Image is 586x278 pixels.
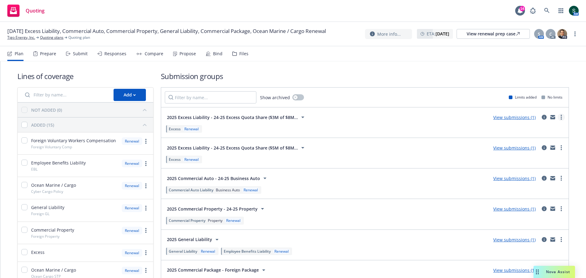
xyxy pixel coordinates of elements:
[40,51,56,56] div: Prepare
[167,114,298,121] span: 2025 Excess Liability - 24-25 Excess Quota Share ($3M of $8M...
[124,89,136,101] div: Add
[165,91,256,103] input: Filter by name...
[169,187,213,193] span: Commercial Auto Liability
[31,107,62,113] div: NOT ADDED (0)
[142,160,150,167] a: more
[31,105,150,115] button: NOT ADDED (0)
[142,249,150,256] a: more
[549,175,556,182] a: mail
[216,187,240,193] span: Business Auto
[224,249,271,254] span: Employee Benefits Liability
[31,120,150,130] button: ADDED (15)
[114,89,146,101] button: Add
[436,31,449,37] strong: [DATE]
[541,175,548,182] a: circleInformation
[31,137,116,144] span: Foreign Voluntary Workers Compensation
[200,249,216,254] div: Renewal
[7,27,326,35] span: [DATE] Excess Liability, Commercial Auto, Commercial Property, General Liability, Commercial Pack...
[31,160,86,166] span: Employee Benefits Liability
[169,126,181,132] span: Excess
[31,144,72,150] span: Foreign Voluntary Comp
[142,138,150,145] a: more
[142,227,150,234] a: more
[467,29,520,38] div: View renewal prep case
[31,189,63,194] span: Cyber Cargo Policy
[167,175,260,182] span: 2025 Commercial Auto - 24-25 Business Auto
[167,206,258,212] span: 2025 Commercial Property - 24-25 Property
[122,267,142,274] div: Renewal
[142,182,150,190] a: more
[549,31,552,37] span: C
[534,266,541,278] div: Drag to move
[122,227,142,234] div: Renewal
[549,205,556,212] a: mail
[31,211,49,216] span: Foreign GL
[161,71,569,81] h1: Submission groups
[493,237,536,243] a: View submissions (1)
[165,172,271,184] button: 2025 Commercial Auto - 24-25 Business Auto
[558,114,565,121] a: more
[31,167,38,172] span: EBL
[541,114,548,121] a: circleInformation
[122,137,142,145] div: Renewal
[142,267,150,274] a: more
[239,51,248,56] div: Files
[167,236,212,243] span: 2025 General Liability
[509,95,537,100] div: Limits added
[208,218,222,223] span: Property
[541,144,548,151] a: circleInformation
[73,51,88,56] div: Submit
[377,31,401,37] span: More info...
[142,204,150,212] a: more
[179,51,196,56] div: Propose
[68,35,90,40] span: Quoting plan
[15,51,24,56] div: Plan
[549,236,556,243] a: mail
[5,2,47,19] a: Quoting
[558,175,565,182] a: more
[457,29,530,39] a: View renewal prep case
[273,249,290,254] div: Renewal
[225,218,242,223] div: Renewal
[541,205,548,212] a: circleInformation
[183,157,200,162] div: Renewal
[165,142,309,154] button: 2025 Excess Liability - 24-25 Excess Quota Share ($5M of $8M...
[493,267,536,273] a: View submissions (1)
[549,144,556,151] a: mail
[242,187,259,193] div: Renewal
[21,89,110,101] input: Filter by name...
[493,145,536,151] a: View submissions (1)
[541,95,562,100] div: No limits
[493,175,536,181] a: View submissions (1)
[167,267,259,273] span: 2025 Commercial Package - Foreign Package
[7,35,35,40] a: Tigo Energy, Inc.
[527,5,539,17] a: Report a Bug
[534,266,575,278] button: Nova Assist
[558,236,565,243] a: more
[165,264,269,276] button: 2025 Commercial Package - Foreign Package
[26,8,45,13] span: Quoting
[260,94,290,101] span: Show archived
[519,6,525,11] div: 14
[31,122,54,128] div: ADDED (15)
[145,51,163,56] div: Compare
[165,203,268,215] button: 2025 Commercial Property - 24-25 Property
[493,206,536,212] a: View submissions (1)
[427,31,449,37] span: ETA :
[183,126,200,132] div: Renewal
[557,29,567,39] img: photo
[558,144,565,151] a: more
[31,204,64,211] span: General Liability
[17,71,154,81] h1: Lines of coverage
[365,29,412,39] button: More info...
[555,5,567,17] a: Switch app
[122,160,142,167] div: Renewal
[122,204,142,212] div: Renewal
[549,114,556,121] a: mail
[31,267,76,273] span: Ocean Marine / Cargo
[571,30,579,38] a: more
[569,6,579,16] img: photo
[31,234,60,239] span: Foreign Property
[122,182,142,190] div: Renewal
[31,227,74,233] span: Commercial Property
